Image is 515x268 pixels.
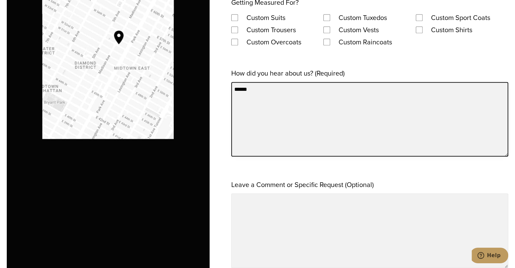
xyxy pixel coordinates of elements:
[332,24,386,36] label: Custom Vests
[231,67,345,79] label: How did you hear about us? (Required)
[424,24,479,36] label: Custom Shirts
[472,248,508,265] iframe: Opens a widget where you can chat to one of our agents
[240,12,292,24] label: Custom Suits
[240,36,308,48] label: Custom Overcoats
[332,36,399,48] label: Custom Raincoats
[231,179,374,191] label: Leave a Comment or Specific Request (Optional)
[424,12,497,24] label: Custom Sport Coats
[240,24,303,36] label: Custom Trousers
[332,12,394,24] label: Custom Tuxedos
